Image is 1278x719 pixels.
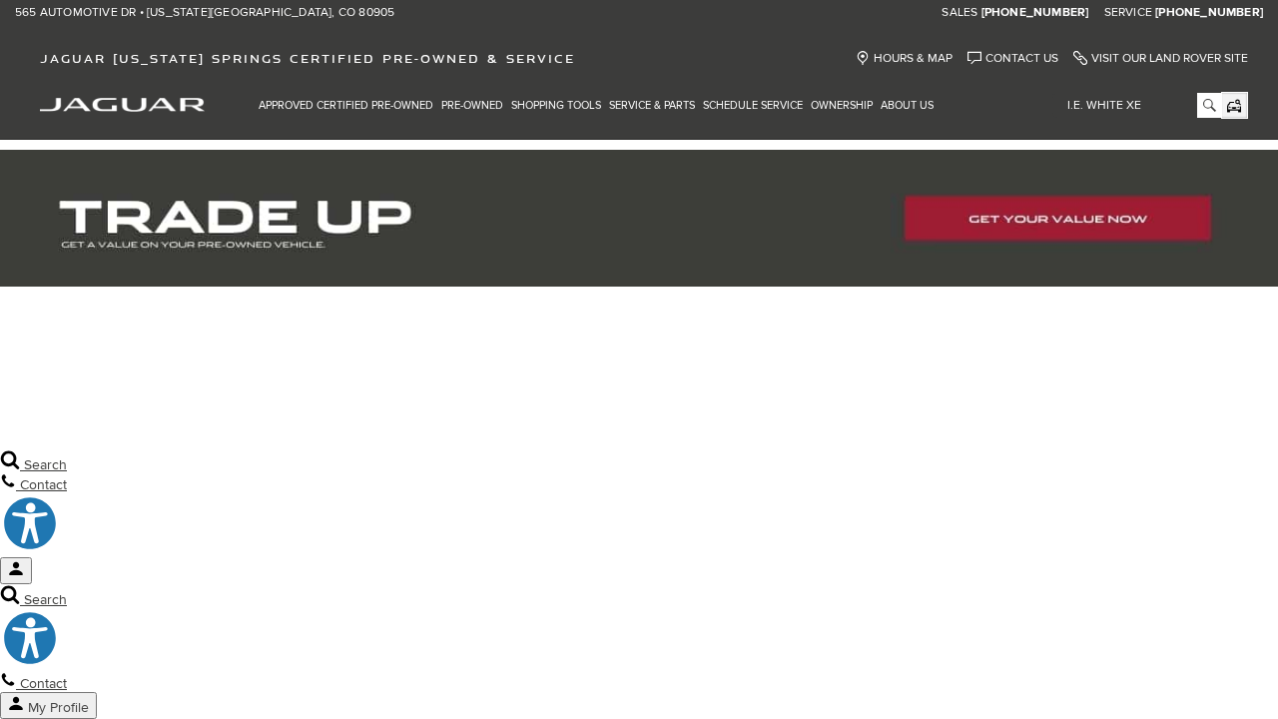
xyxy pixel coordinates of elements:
img: Jaguar [40,98,205,112]
a: Service & Parts [605,88,699,123]
a: Contact Us [967,51,1058,66]
input: i.e. White XE [1052,93,1221,118]
span: My Profile [28,699,89,716]
a: Jaguar [US_STATE] Springs Certified Pre-Owned & Service [30,51,585,66]
span: Search [24,456,67,473]
a: Schedule Service [699,88,807,123]
span: Jaguar [US_STATE] Springs Certified Pre-Owned & Service [40,51,575,66]
span: Service [1104,5,1152,20]
span: Search [24,591,67,608]
a: About Us [877,88,938,123]
a: [PHONE_NUMBER] [1155,5,1263,21]
a: 565 Automotive Dr • [US_STATE][GEOGRAPHIC_DATA], CO 80905 [15,5,394,21]
a: jaguar [40,95,205,112]
a: Hours & Map [856,51,953,66]
a: Ownership [807,88,877,123]
a: Visit Our Land Rover Site [1073,51,1248,66]
a: Shopping Tools [507,88,605,123]
nav: Main Navigation [255,88,938,123]
a: Pre-Owned [437,88,507,123]
span: Contact [20,476,67,493]
span: Contact [20,675,67,692]
a: Approved Certified Pre-Owned [255,88,437,123]
a: [PHONE_NUMBER] [981,5,1089,21]
span: Sales [942,5,977,20]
